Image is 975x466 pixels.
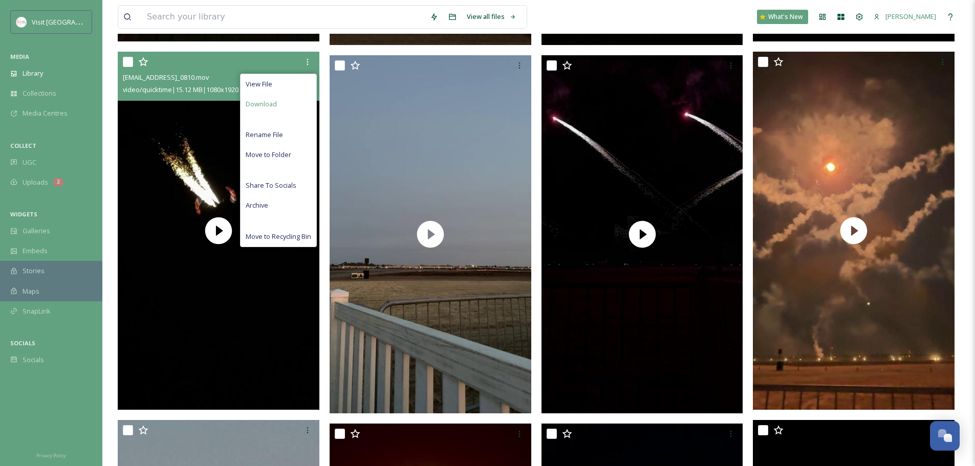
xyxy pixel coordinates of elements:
span: COLLECT [10,142,36,149]
span: Rename File [246,130,283,140]
span: View File [246,79,272,89]
span: Uploads [23,177,48,187]
span: Share To Socials [246,181,296,190]
span: Library [23,69,43,78]
span: [PERSON_NAME] [885,12,936,21]
span: Download [246,99,277,109]
button: Open Chat [930,421,960,451]
span: Maps [23,286,39,296]
img: thumbnail [330,55,531,413]
a: Privacy Policy [36,449,66,461]
span: Embeds [23,246,48,256]
img: thumbnail [118,52,319,410]
span: UGC [23,158,36,167]
img: thumbnail [541,55,743,413]
span: Stories [23,266,45,276]
span: Visit [GEOGRAPHIC_DATA][PERSON_NAME] [32,17,162,27]
a: View all files [462,7,522,27]
img: thumbnail [753,52,955,410]
span: Media Centres [23,108,68,118]
span: Archive [246,201,268,210]
span: Privacy Policy [36,452,66,459]
div: 2 [53,178,63,186]
span: [EMAIL_ADDRESS]_0810.mov [123,73,209,82]
span: Socials [23,355,44,365]
span: WIDGETS [10,210,37,218]
span: Move to Folder [246,150,291,160]
img: images.png [16,17,27,27]
span: Collections [23,88,56,98]
a: [PERSON_NAME] [869,7,941,27]
span: Galleries [23,226,50,236]
span: MEDIA [10,53,29,60]
span: Move to Recycling Bin [246,232,311,241]
span: SnapLink [23,306,51,316]
span: video/quicktime | 15.12 MB | 1080 x 1920 [123,85,239,94]
input: Search your library [142,6,425,28]
span: SOCIALS [10,339,35,347]
a: What's New [757,10,808,24]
